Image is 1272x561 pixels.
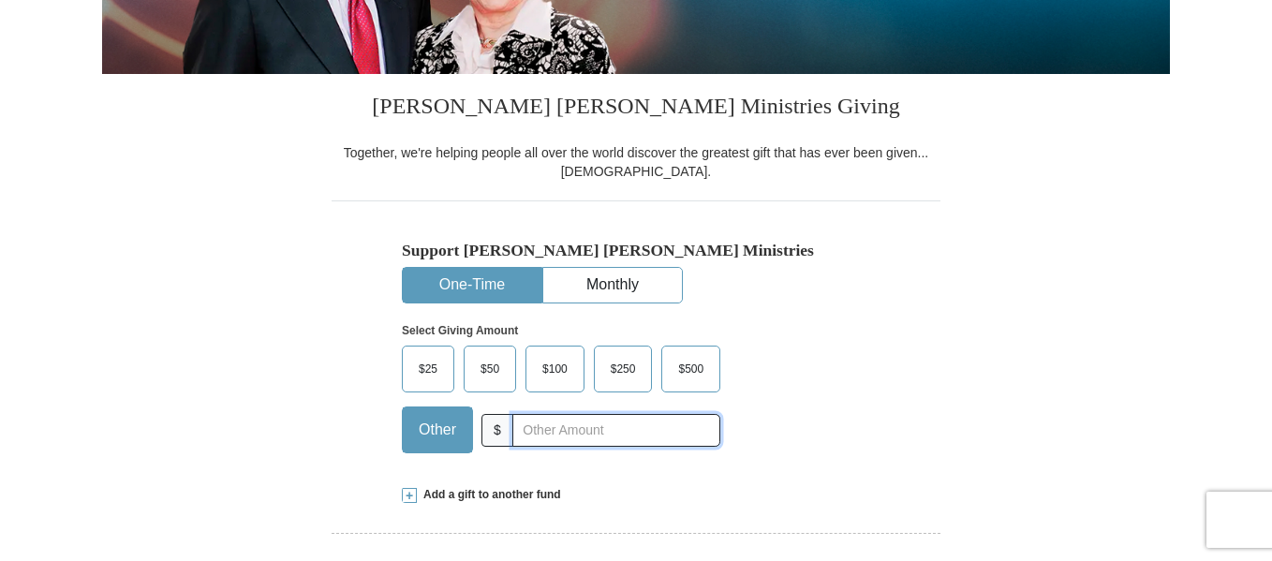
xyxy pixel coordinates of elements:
span: $100 [533,355,577,383]
button: Monthly [543,268,682,303]
span: $25 [409,355,447,383]
strong: Select Giving Amount [402,324,518,337]
span: $ [481,414,513,447]
button: One-Time [403,268,541,303]
span: Other [409,416,466,444]
h5: Support [PERSON_NAME] [PERSON_NAME] Ministries [402,241,870,260]
span: Add a gift to another fund [417,487,561,503]
input: Other Amount [512,414,720,447]
div: Together, we're helping people all over the world discover the greatest gift that has ever been g... [332,143,940,181]
h3: [PERSON_NAME] [PERSON_NAME] Ministries Giving [332,74,940,143]
span: $50 [471,355,509,383]
span: $500 [669,355,713,383]
span: $250 [601,355,645,383]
